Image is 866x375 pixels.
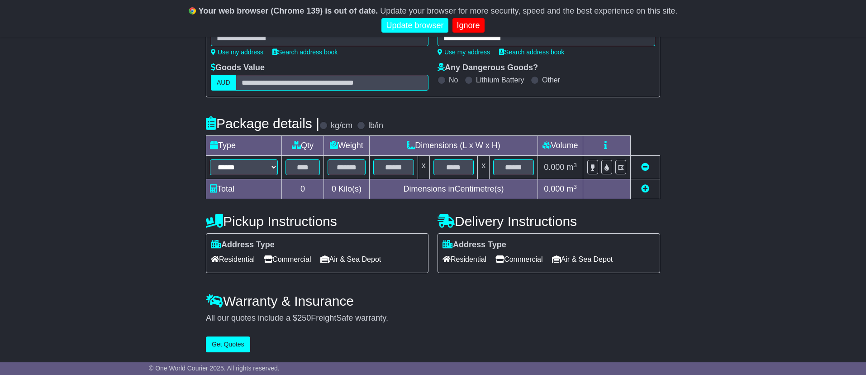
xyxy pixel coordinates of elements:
[211,48,263,56] a: Use my address
[542,76,560,84] label: Other
[381,18,448,33] a: Update browser
[264,252,311,266] span: Commercial
[282,136,324,156] td: Qty
[641,184,649,193] a: Add new item
[573,162,577,168] sup: 3
[369,179,538,199] td: Dimensions in Centimetre(s)
[206,313,660,323] div: All our quotes include a $ FreightSafe warranty.
[544,163,564,172] span: 0.000
[211,63,265,73] label: Goods Value
[320,252,381,266] span: Air & Sea Depot
[452,18,485,33] a: Ignore
[538,136,583,156] td: Volume
[380,6,677,15] span: Update your browser for more security, speed and the best experience on this site.
[566,163,577,172] span: m
[438,214,660,229] h4: Delivery Instructions
[566,184,577,193] span: m
[324,136,370,156] td: Weight
[476,76,524,84] label: Lithium Battery
[552,252,613,266] span: Air & Sea Depot
[211,252,255,266] span: Residential
[331,121,352,131] label: kg/cm
[206,337,250,352] button: Get Quotes
[478,156,490,179] td: x
[449,76,458,84] label: No
[206,116,319,131] h4: Package details |
[443,252,486,266] span: Residential
[206,179,282,199] td: Total
[544,184,564,193] span: 0.000
[438,48,490,56] a: Use my address
[149,365,280,372] span: © One World Courier 2025. All rights reserved.
[199,6,378,15] b: Your web browser (Chrome 139) is out of date.
[332,184,336,193] span: 0
[418,156,429,179] td: x
[206,214,428,229] h4: Pickup Instructions
[206,136,282,156] td: Type
[272,48,338,56] a: Search address book
[282,179,324,199] td: 0
[324,179,370,199] td: Kilo(s)
[297,313,311,322] span: 250
[369,136,538,156] td: Dimensions (L x W x H)
[573,183,577,190] sup: 3
[443,240,506,250] label: Address Type
[211,75,236,91] label: AUD
[438,63,538,73] label: Any Dangerous Goods?
[495,252,542,266] span: Commercial
[641,163,649,172] a: Remove this item
[211,240,275,250] label: Address Type
[499,48,564,56] a: Search address book
[206,293,660,308] h4: Warranty & Insurance
[368,121,383,131] label: lb/in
